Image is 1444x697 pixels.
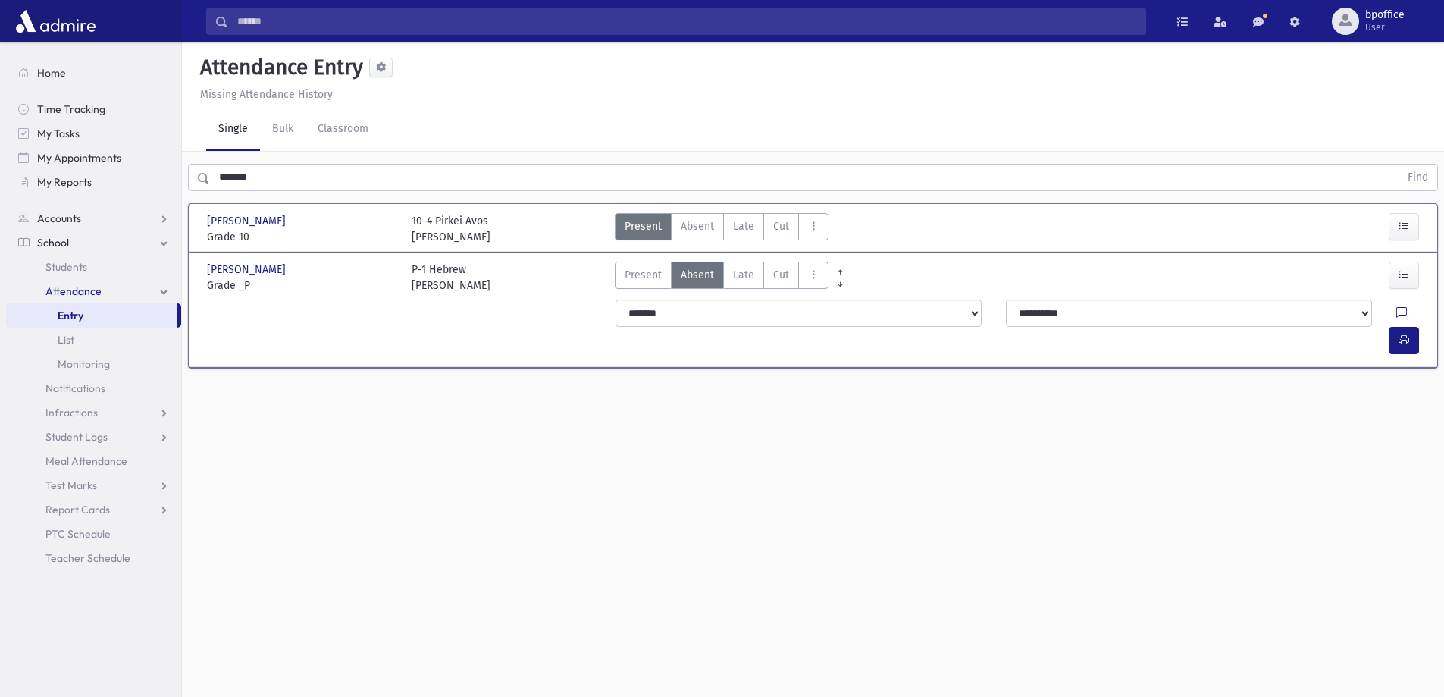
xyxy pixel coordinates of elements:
a: Bulk [260,108,305,151]
div: 10-4 Pirkei Avos [PERSON_NAME] [412,213,490,245]
div: AttTypes [615,262,828,294]
span: School [37,236,69,250]
div: AttTypes [615,213,828,245]
a: Time Tracking [6,97,181,121]
a: PTC Schedule [6,522,181,546]
span: Notifications [45,381,105,395]
span: Attendance [45,284,102,298]
a: Classroom [305,108,381,151]
input: Search [228,8,1145,35]
a: Teacher Schedule [6,546,181,570]
span: Cut [773,267,789,283]
h5: Attendance Entry [194,55,363,80]
a: Report Cards [6,498,181,522]
span: [PERSON_NAME] [207,262,289,278]
span: Home [37,66,66,80]
span: Grade _P [207,278,396,294]
span: Teacher Schedule [45,551,130,565]
a: Home [6,61,181,85]
span: Test Marks [45,479,97,492]
span: Absent [681,218,714,234]
a: List [6,328,181,352]
span: Monitoring [58,357,110,371]
a: Meal Attendance [6,449,181,473]
button: Find [1399,165,1437,190]
a: Missing Attendance History [194,88,333,101]
a: Monitoring [6,352,181,376]
span: Infractions [45,406,98,419]
a: Test Marks [6,473,181,498]
span: My Appointments [37,151,121,165]
a: Accounts [6,206,181,231]
a: My Tasks [6,121,181,146]
a: My Appointments [6,146,181,170]
span: Late [733,267,754,283]
span: Report Cards [45,503,110,516]
span: Meal Attendance [45,454,127,468]
a: My Reports [6,170,181,194]
span: bpoffice [1365,9,1405,21]
span: Present [625,267,662,283]
span: Grade 10 [207,229,396,245]
span: User [1365,21,1405,33]
a: School [6,231,181,255]
a: Attendance [6,279,181,303]
a: Infractions [6,400,181,425]
a: Students [6,255,181,279]
span: Entry [58,309,83,322]
span: Students [45,260,87,274]
span: Time Tracking [37,102,105,116]
span: Present [625,218,662,234]
span: My Reports [37,175,92,189]
span: Student Logs [45,430,108,444]
a: Notifications [6,376,181,400]
u: Missing Attendance History [200,88,333,101]
span: Absent [681,267,714,283]
span: My Tasks [37,127,80,140]
span: Accounts [37,212,81,225]
span: List [58,333,74,347]
img: AdmirePro [12,6,99,36]
span: [PERSON_NAME] [207,213,289,229]
span: PTC Schedule [45,527,111,541]
div: P-1 Hebrew [PERSON_NAME] [412,262,490,294]
a: Single [206,108,260,151]
span: Cut [773,218,789,234]
a: Entry [6,303,177,328]
a: Student Logs [6,425,181,449]
span: Late [733,218,754,234]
